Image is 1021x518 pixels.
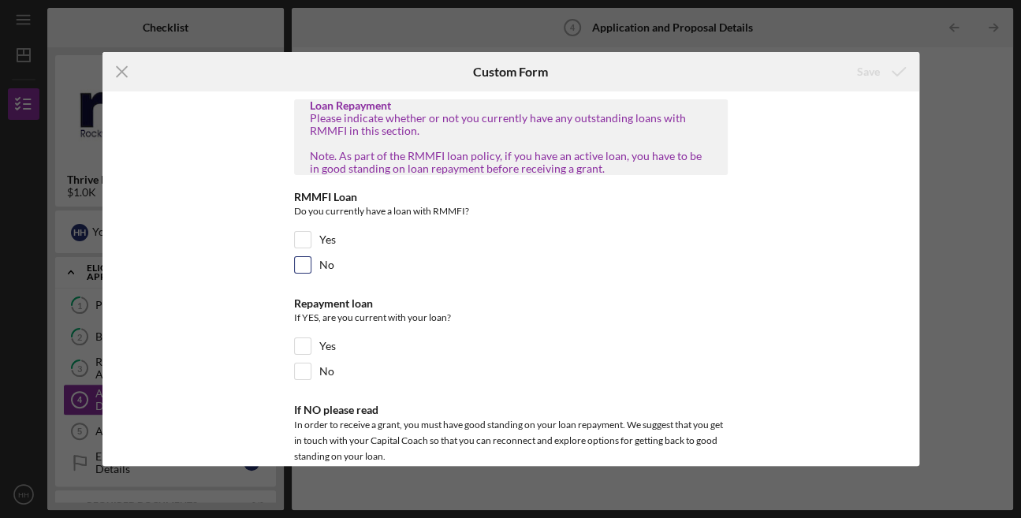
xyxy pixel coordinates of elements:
div: In order to receive a grant, you must have good standing on your loan repayment. We suggest that ... [294,417,728,468]
div: Repayment loan [294,297,728,310]
h6: Custom Form [473,65,548,79]
button: Save [840,56,919,88]
div: Please indicate whether or not you currently have any outstanding loans with RMMFI in this sectio... [310,112,712,175]
label: Yes [319,338,336,354]
div: If NO please read [294,404,728,416]
div: Save [856,56,879,88]
label: No [319,257,334,273]
div: RMMFI Loan [294,191,728,203]
div: Loan Repayment [310,99,712,112]
label: Yes [319,232,336,248]
div: Do you currently have a loan with RMMFI? [294,203,728,223]
div: If YES, are you current with your loan? [294,310,728,330]
label: No [319,363,334,379]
